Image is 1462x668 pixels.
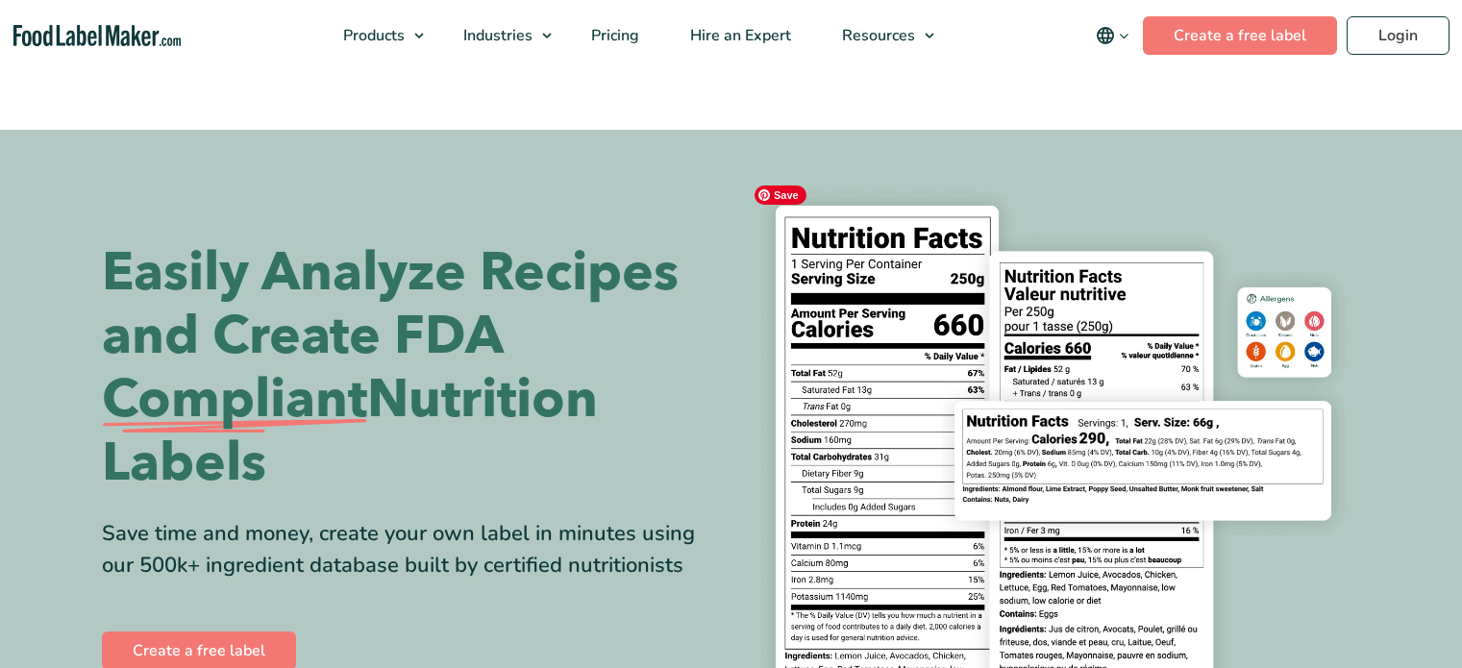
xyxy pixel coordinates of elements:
[1143,16,1337,55] a: Create a free label
[102,518,717,581] div: Save time and money, create your own label in minutes using our 500k+ ingredient database built b...
[684,25,793,46] span: Hire an Expert
[585,25,641,46] span: Pricing
[1347,16,1450,55] a: Login
[337,25,407,46] span: Products
[836,25,917,46] span: Resources
[102,368,367,432] span: Compliant
[755,186,806,205] span: Save
[458,25,534,46] span: Industries
[102,241,717,495] h1: Easily Analyze Recipes and Create FDA Nutrition Labels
